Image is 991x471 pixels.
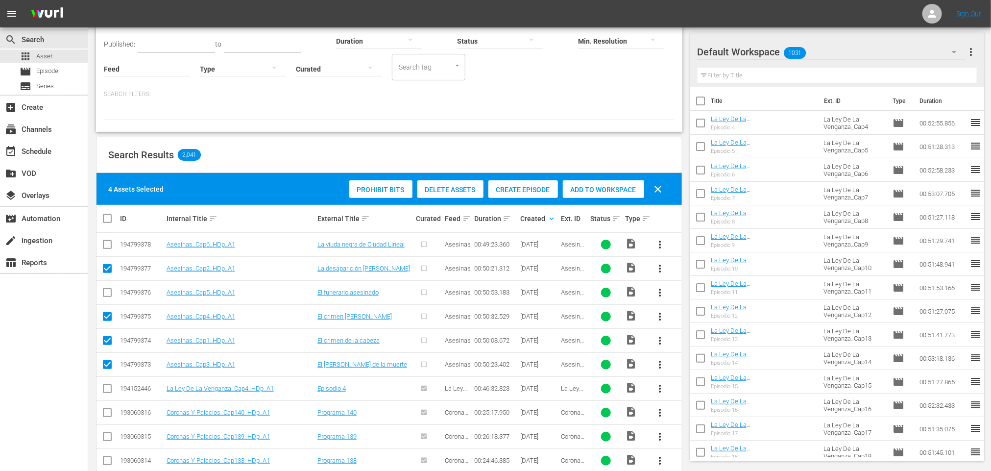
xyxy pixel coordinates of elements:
span: Episode [893,305,904,317]
span: Episode [20,66,31,77]
div: 00:49:23.360 [474,241,518,248]
div: 00:25:17.950 [474,409,518,416]
td: 00:51:45.101 [916,441,969,464]
a: La desaparición [PERSON_NAME] [317,265,410,272]
span: Create Episode [488,186,558,194]
td: La Ley De La Venganza_Cap18 [820,441,889,464]
span: reorder [969,281,981,293]
div: [DATE] [521,313,558,320]
th: Duration [914,87,972,115]
span: reorder [969,164,981,175]
span: Asesinas [445,361,471,368]
div: Episodio 9 [711,242,816,248]
span: more_vert [654,239,666,250]
td: La Ley De La Venganza_Cap16 [820,394,889,417]
span: Asesinas_Cap4 [561,313,587,327]
span: Delete Assets [417,186,483,194]
span: Episode [893,258,904,270]
div: Episodio 13 [711,336,816,343]
span: reorder [969,187,981,199]
div: 194799376 [120,289,164,296]
span: more_vert [654,383,666,395]
span: 1031 [784,43,806,63]
div: Episodio 17 [711,430,816,437]
a: Asesinas_Cap1_HDp_A1 [167,337,235,344]
td: La Ley De La Venganza_Cap17 [820,417,889,441]
td: La Ley De La Venganza_Cap8 [820,205,889,229]
span: Asset [20,50,31,62]
span: more_vert [654,287,666,298]
div: ID [120,215,164,223]
th: Ext. ID [818,87,887,115]
span: Episode [893,282,904,294]
a: La Ley De La Venganza_Cap4_HDp_A1 [167,385,274,392]
span: reorder [969,375,981,387]
span: Video [625,430,637,442]
button: clear [647,177,670,201]
div: 194799373 [120,361,164,368]
button: more_vert [648,353,672,376]
div: 00:50:21.312 [474,265,518,272]
span: Coronas Y Palacios_Cap140 [561,409,585,438]
span: Series [20,80,31,92]
span: Asesinas_Cap5 [561,289,587,303]
span: reorder [969,305,981,317]
a: Coronas Y Palacios_Cap140_HDp_A1 [167,409,270,416]
p: Search Filters: [104,90,675,99]
span: Asesinas_Cap6 [561,241,587,255]
span: Create [5,101,17,113]
td: 00:51:53.166 [916,276,969,299]
span: Video [625,286,637,297]
span: Episode [893,188,904,199]
td: La Ley De La Venganza_Cap15 [820,370,889,394]
td: 00:51:35.075 [916,417,969,441]
td: 00:51:28.313 [916,135,969,158]
div: Feed [445,213,471,224]
div: 00:50:32.529 [474,313,518,320]
div: 193060316 [120,409,164,416]
a: La Ley De La Venganza_Cap15_HDp_A1 [711,374,784,389]
a: Episodio 4 [317,385,346,392]
span: Asesinas [445,241,471,248]
div: Episodio 5 [711,148,816,154]
span: sort [209,214,218,223]
span: reorder [969,422,981,434]
span: Coronas Y Palacios_Cap139 [561,433,585,462]
div: Episodio 12 [711,313,816,319]
div: Duration [474,213,518,224]
span: Episode [893,399,904,411]
span: Coronas Y [PERSON_NAME] [445,409,471,438]
td: 00:52:32.433 [916,394,969,417]
div: 00:50:53.183 [474,289,518,296]
a: La Ley De La Venganza_Cap18_HDp_A1 [711,445,784,459]
span: Asesinas_Cap3 [561,361,587,375]
span: Ingestion [5,235,17,247]
span: Series [36,81,54,91]
td: La Ley De La Venganza_Cap9 [820,229,889,252]
span: more_vert [654,407,666,419]
div: [DATE] [521,433,558,440]
span: more_vert [654,455,666,467]
span: clear [653,183,664,195]
span: Video [625,262,637,273]
div: 00:46:32.823 [474,385,518,392]
span: sort [361,214,370,223]
a: El [PERSON_NAME] de la muerte [317,361,407,368]
a: Programa 140 [317,409,357,416]
span: Episode [893,376,904,388]
span: reorder [969,211,981,223]
div: Episodio 8 [711,219,816,225]
div: Episodio 10 [711,266,816,272]
td: 00:53:18.136 [916,347,969,370]
a: El crimen [PERSON_NAME] [317,313,392,320]
div: Internal Title [167,213,314,224]
span: Episode [36,66,58,76]
button: more_vert [648,305,672,328]
span: Published: [104,40,135,48]
a: Coronas Y Palacios_Cap138_HDp_A1 [167,457,270,464]
div: Episodio 6 [711,172,816,178]
span: sort [642,214,651,223]
th: Title [711,87,819,115]
span: Channels [5,124,17,135]
td: La Ley De La Venganza_Cap10 [820,252,889,276]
